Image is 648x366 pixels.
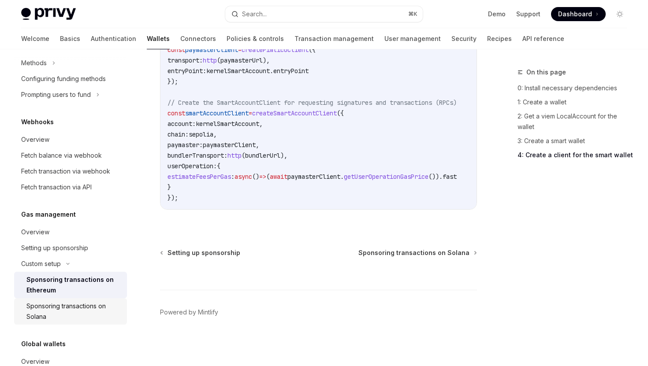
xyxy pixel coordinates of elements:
a: 0: Install necessary dependencies [518,81,634,95]
a: Setting up sponsorship [161,248,240,257]
button: Toggle dark mode [613,7,627,21]
a: API reference [522,28,564,49]
span: { [217,162,220,170]
div: Fetch transaction via API [21,182,92,192]
span: paymaster: [168,141,203,149]
button: Search...⌘K [225,6,422,22]
a: Fetch transaction via API [14,179,127,195]
span: Dashboard [558,10,592,18]
span: ), [263,56,270,64]
a: Connectors [180,28,216,49]
span: ({ [309,46,316,54]
div: Setting up sponsorship [21,243,88,253]
a: Recipes [487,28,512,49]
span: paymasterClient [185,46,238,54]
a: 2: Get a viem LocalAccount for the wallet [518,109,634,134]
span: await [270,173,287,181]
span: entryPoint: [168,67,206,75]
span: , [259,120,263,128]
span: chain: [168,130,189,138]
a: Overview [14,224,127,240]
span: account: [168,120,196,128]
span: http [227,152,242,159]
span: , [256,141,259,149]
span: async [235,173,252,181]
span: } [168,183,171,191]
span: kernelSmartAccount [206,67,270,75]
span: = [249,109,252,117]
span: const [168,46,185,54]
div: Overview [21,227,49,237]
span: , [213,130,217,138]
a: Fetch balance via webhook [14,148,127,163]
span: const [168,109,185,117]
span: paymasterUrl [220,56,263,64]
span: Setting up sponsorship [168,248,240,257]
span: fast [443,173,457,181]
div: Search... [242,9,267,19]
span: smartAccountClient [185,109,249,117]
a: Authentication [91,28,136,49]
span: () [252,173,259,181]
span: paymasterClient [287,173,340,181]
a: Sponsoring transactions on Solana [358,248,476,257]
span: }); [168,194,178,202]
span: transport: [168,56,203,64]
span: ( [266,173,270,181]
a: Policies & controls [227,28,284,49]
a: 4: Create a client for the smart wallet [518,148,634,162]
span: On this page [526,67,566,78]
span: ), [280,152,287,159]
a: Support [516,10,540,18]
span: . [270,67,273,75]
span: entryPoint [273,67,309,75]
a: Powered by Mintlify [160,308,218,317]
span: : [231,173,235,181]
a: Security [451,28,477,49]
a: Sponsoring transactions on Ethereum [14,272,127,298]
span: Sponsoring transactions on Solana [358,248,469,257]
span: ( [217,56,220,64]
span: http [203,56,217,64]
div: Fetch transaction via webhook [21,166,110,177]
span: // Create the SmartAccountClient for requesting signatures and transactions (RPCs) [168,99,457,107]
h5: Webhooks [21,117,54,127]
a: Sponsoring transactions on Solana [14,298,127,325]
span: createSmartAccountClient [252,109,337,117]
span: => [259,173,266,181]
img: light logo [21,8,76,20]
span: ( [242,152,245,159]
span: paymasterClient [203,141,256,149]
div: Fetch balance via webhook [21,150,102,161]
a: Demo [488,10,506,18]
a: Configuring funding methods [14,71,127,87]
h5: Gas management [21,209,76,220]
span: kernelSmartAccount [196,120,259,128]
span: ()). [428,173,443,181]
div: Prompting users to fund [21,89,91,100]
span: }); [168,78,178,85]
div: Configuring funding methods [21,74,106,84]
div: Sponsoring transactions on Ethereum [26,274,122,296]
span: ⌘ K [408,11,417,18]
a: Basics [60,28,80,49]
a: Transaction management [294,28,374,49]
a: Fetch transaction via webhook [14,163,127,179]
span: userOperation: [168,162,217,170]
span: sepolia [189,130,213,138]
span: . [340,173,344,181]
a: 3: Create a smart wallet [518,134,634,148]
span: ({ [337,109,344,117]
a: User management [384,28,441,49]
span: bundlerUrl [245,152,280,159]
div: Overview [21,134,49,145]
div: Sponsoring transactions on Solana [26,301,122,322]
span: createPimlicoClient [242,46,309,54]
span: bundlerTransport: [168,152,227,159]
a: Wallets [147,28,170,49]
span: getUserOperationGasPrice [344,173,428,181]
a: Overview [14,132,127,148]
span: estimateFeesPerGas [168,173,231,181]
a: 1: Create a wallet [518,95,634,109]
div: Custom setup [21,259,61,269]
